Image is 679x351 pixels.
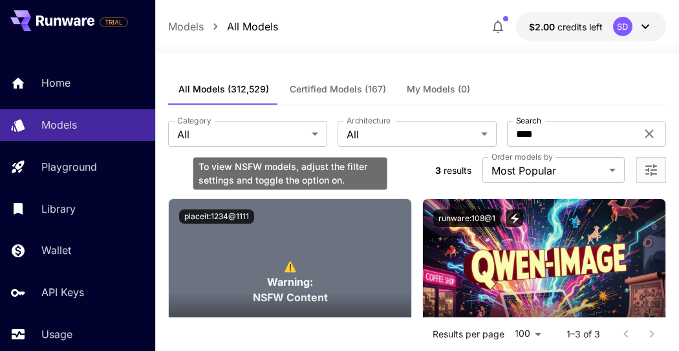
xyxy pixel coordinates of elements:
label: Search [516,115,541,126]
span: results [444,165,471,176]
span: My Models (0) [407,83,470,95]
span: NSFW Content [253,290,328,305]
span: Warning: [267,274,313,290]
label: Category [177,115,211,126]
p: Playground [41,159,97,175]
div: SD [613,17,632,36]
label: Architecture [347,115,391,126]
span: $2.00 [529,21,557,32]
p: Models [41,117,77,133]
button: View trigger words [506,209,523,227]
p: Usage [41,326,72,342]
p: Home [41,75,70,90]
label: Order models by [491,151,553,162]
span: Certified Models (167) [290,83,386,95]
a: Models [168,19,204,34]
button: runware:108@1 [433,209,501,227]
nav: breadcrumb [168,19,278,34]
span: All Models (312,529) [178,83,269,95]
span: credits left [557,21,603,32]
button: $2.00SD [516,12,666,41]
p: API Keys [41,284,84,300]
a: All Models [227,19,278,34]
p: Wallet [41,242,71,258]
p: Library [41,201,76,217]
div: $2.00 [529,20,603,34]
button: placeit:1234@1111 [179,209,254,224]
span: 3 [435,165,441,176]
div: 100 [510,324,546,343]
span: All [177,127,307,142]
span: Most Popular [491,163,604,178]
span: All [347,127,476,142]
p: 1–3 of 3 [566,328,600,341]
div: To view NSFW models, adjust the filter settings and toggle the option on. [193,157,387,189]
p: Results per page [433,328,504,341]
button: Open more filters [643,162,659,178]
span: Add your payment card to enable full platform functionality. [100,14,128,30]
span: ⚠️ [284,259,297,274]
span: TRIAL [100,17,127,27]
